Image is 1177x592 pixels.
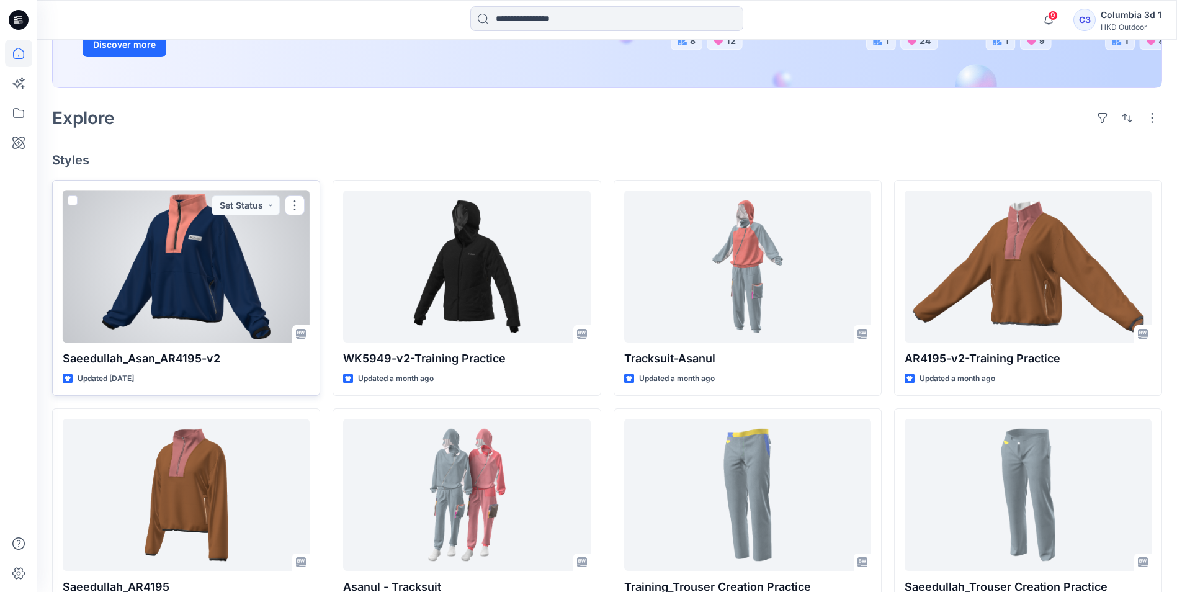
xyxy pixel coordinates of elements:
[1048,11,1058,20] span: 9
[83,32,166,57] button: Discover more
[905,350,1152,367] p: AR4195-v2-Training Practice
[343,191,590,343] a: WK5949-v2-Training Practice
[63,419,310,571] a: Saeedullah_AR4195
[343,419,590,571] a: Asanul - Tracksuit
[1101,7,1161,22] div: Columbia 3d 1
[905,419,1152,571] a: Saeedullah_Trouser Creation Practice
[905,191,1152,343] a: AR4195-v2-Training Practice
[1073,9,1096,31] div: C3
[624,350,871,367] p: Tracksuit-Asanul
[343,350,590,367] p: WK5949-v2-Training Practice
[624,419,871,571] a: Training_Trouser Creation Practice
[78,372,134,385] p: Updated [DATE]
[624,191,871,343] a: Tracksuit-Asanul
[1101,22,1161,32] div: HKD Outdoor
[83,32,362,57] a: Discover more
[639,372,715,385] p: Updated a month ago
[63,350,310,367] p: Saeedullah_Asan_AR4195-v2
[920,372,995,385] p: Updated a month ago
[52,108,115,128] h2: Explore
[63,191,310,343] a: Saeedullah_Asan_AR4195-v2
[52,153,1162,168] h4: Styles
[358,372,434,385] p: Updated a month ago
